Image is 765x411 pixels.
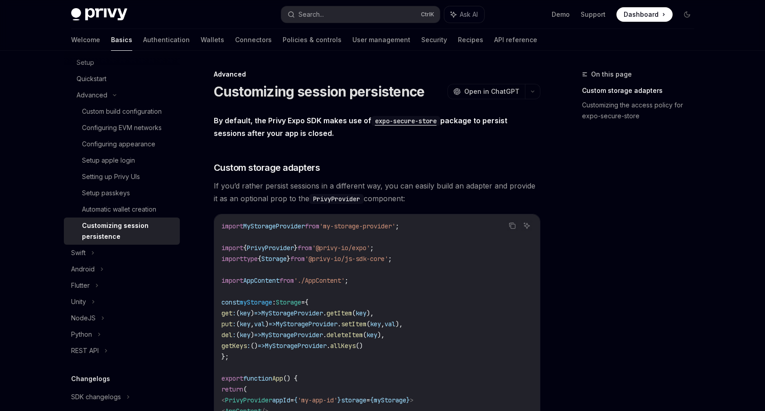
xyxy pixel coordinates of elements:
[64,201,180,218] a: Automatic wallet creation
[345,276,348,285] span: ;
[341,320,366,328] span: setItem
[591,69,632,80] span: On this page
[406,396,410,404] span: }
[421,29,447,51] a: Security
[250,309,254,317] span: )
[366,396,370,404] span: =
[243,374,272,382] span: function
[71,280,90,291] div: Flutter
[82,220,174,242] div: Customizing session persistence
[221,374,243,382] span: export
[395,222,399,230] span: ;
[421,11,434,18] span: Ctrl K
[370,320,381,328] span: key
[305,298,308,306] span: {
[254,331,261,339] span: =>
[236,309,240,317] span: (
[221,353,229,361] span: };
[265,320,269,328] span: )
[272,374,283,382] span: App
[243,276,279,285] span: AppContent
[240,320,250,328] span: key
[582,98,702,123] a: Customizing the access policy for expo-secure-store
[64,152,180,169] a: Setup apple login
[243,222,305,230] span: MyStorageProvider
[298,9,324,20] div: Search...
[261,309,323,317] span: MyStorageProvider
[235,29,272,51] a: Connectors
[82,106,162,117] div: Custom build configuration
[381,320,385,328] span: ,
[64,103,180,120] a: Custom build configuration
[309,194,364,204] code: PrivyProvider
[319,222,395,230] span: 'my-storage-provider'
[221,396,225,404] span: <
[243,255,258,263] span: type
[290,396,294,404] span: =
[250,331,254,339] span: )
[64,185,180,201] a: Setup passkeys
[363,331,366,339] span: (
[64,169,180,185] a: Setting up Privy UIs
[240,309,250,317] span: key
[301,298,305,306] span: =
[240,298,272,306] span: myStorage
[337,320,341,328] span: .
[287,255,290,263] span: }
[581,10,606,19] a: Support
[64,71,180,87] a: Quickstart
[258,255,261,263] span: {
[214,179,540,205] span: If you’d rather persist sessions in a different way, you can easily build an adapter and provide ...
[506,220,518,232] button: Copy the contents from the code block
[77,73,106,84] div: Quickstart
[232,309,236,317] span: :
[221,255,243,263] span: import
[444,6,484,23] button: Ask AI
[377,331,385,339] span: ),
[64,218,180,245] a: Customizing session persistence
[294,244,298,252] span: }
[305,255,388,263] span: '@privy-io/js-sdk-core'
[272,298,276,306] span: :
[214,116,507,138] strong: By default, the Privy Expo SDK makes use of package to persist sessions after your app is closed.
[77,90,107,101] div: Advanced
[258,342,265,350] span: =>
[323,331,327,339] span: .
[243,244,247,252] span: {
[337,396,341,404] span: }
[265,342,327,350] span: MyStorageProvider
[388,255,392,263] span: ;
[232,320,236,328] span: :
[494,29,537,51] a: API reference
[276,320,337,328] span: MyStorageProvider
[261,255,287,263] span: Storage
[410,396,414,404] span: >
[82,155,135,166] div: Setup apple login
[616,7,673,22] a: Dashboard
[366,320,370,328] span: (
[356,309,366,317] span: key
[272,396,290,404] span: appId
[82,204,156,215] div: Automatic wallet creation
[352,29,410,51] a: User management
[269,320,276,328] span: =>
[305,222,319,230] span: from
[82,171,140,182] div: Setting up Privy UIs
[82,139,155,150] div: Configuring appearance
[261,331,323,339] span: MyStorageProvider
[247,342,250,350] span: :
[201,29,224,51] a: Wallets
[71,296,86,307] div: Unity
[221,320,232,328] span: put
[71,264,95,275] div: Android
[352,309,356,317] span: (
[254,309,261,317] span: =>
[680,7,694,22] button: Toggle dark mode
[458,29,483,51] a: Recipes
[221,276,243,285] span: import
[71,329,92,340] div: Python
[71,247,86,258] div: Swift
[370,396,374,404] span: {
[624,10,659,19] span: Dashboard
[214,70,540,79] div: Advanced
